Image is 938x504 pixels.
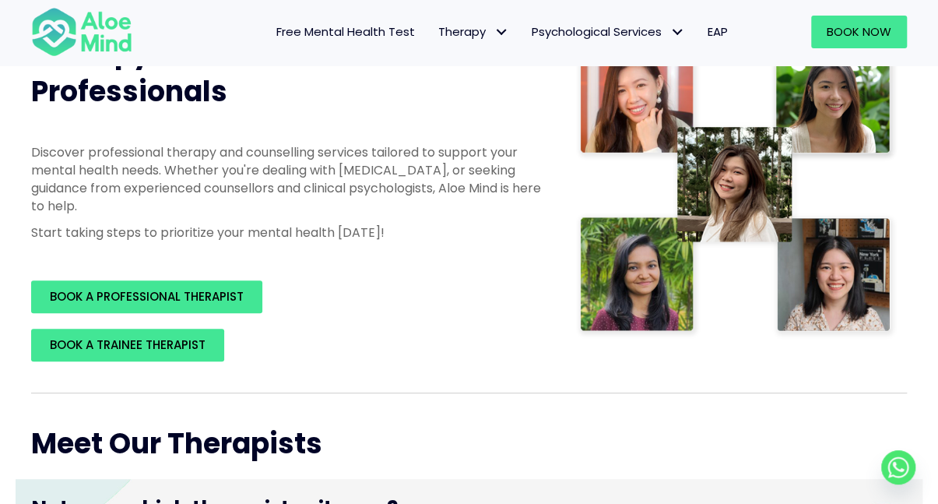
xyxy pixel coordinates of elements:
[50,288,244,305] span: BOOK A PROFESSIONAL THERAPIST
[149,16,740,48] nav: Menu
[575,33,898,340] img: Therapist collage
[276,23,415,40] span: Free Mental Health Test
[827,23,891,40] span: Book Now
[811,16,907,48] a: Book Now
[31,224,544,241] p: Start taking steps to prioritize your mental health [DATE]!
[490,21,512,44] span: Therapy: submenu
[265,16,427,48] a: Free Mental Health Test
[31,424,322,463] span: Meet Our Therapists
[881,450,915,485] a: Whatsapp
[438,23,508,40] span: Therapy
[31,329,224,361] a: BOOK A TRAINEE THERAPIST
[520,16,696,48] a: Psychological ServicesPsychological Services: submenu
[696,16,740,48] a: EAP
[666,21,688,44] span: Psychological Services: submenu
[31,6,132,58] img: Aloe mind Logo
[708,23,728,40] span: EAP
[427,16,520,48] a: TherapyTherapy: submenu
[31,33,353,111] span: Therapy with Licensed Professionals
[31,143,544,216] p: Discover professional therapy and counselling services tailored to support your mental health nee...
[31,280,262,313] a: BOOK A PROFESSIONAL THERAPIST
[532,23,684,40] span: Psychological Services
[50,337,206,353] span: BOOK A TRAINEE THERAPIST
